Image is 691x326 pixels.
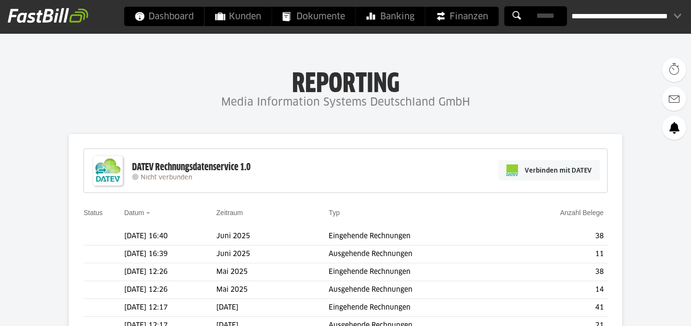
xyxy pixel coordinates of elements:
[216,228,329,245] td: Juni 2025
[507,263,608,281] td: 38
[8,8,88,23] img: fastbill_logo_white.png
[216,299,329,317] td: [DATE]
[83,209,103,217] a: Status
[216,263,329,281] td: Mai 2025
[436,7,488,26] span: Finanzen
[617,297,681,321] iframe: Öffnet ein Widget, in dem Sie weitere Informationen finden
[124,299,216,317] td: [DATE] 12:17
[507,299,608,317] td: 41
[525,165,592,175] span: Verbinden mit DATEV
[216,281,329,299] td: Mai 2025
[367,7,414,26] span: Banking
[124,209,144,217] a: Datum
[132,161,251,174] div: DATEV Rechnungsdatenservice 1.0
[205,7,272,26] a: Kunden
[329,209,340,217] a: Typ
[141,175,192,181] span: Nicht verbunden
[215,7,261,26] span: Kunden
[329,299,506,317] td: Eingehende Rechnungen
[329,228,506,245] td: Eingehende Rechnungen
[96,68,595,93] h1: Reporting
[124,245,216,263] td: [DATE] 16:39
[135,7,194,26] span: Dashboard
[124,228,216,245] td: [DATE] 16:40
[329,263,506,281] td: Eingehende Rechnungen
[329,281,506,299] td: Ausgehende Rechnungen
[498,160,600,180] a: Verbinden mit DATEV
[329,245,506,263] td: Ausgehende Rechnungen
[124,263,216,281] td: [DATE] 12:26
[507,281,608,299] td: 14
[124,7,204,26] a: Dashboard
[89,151,127,190] img: DATEV-Datenservice Logo
[124,281,216,299] td: [DATE] 12:26
[507,245,608,263] td: 11
[216,209,243,217] a: Zeitraum
[425,7,499,26] a: Finanzen
[507,228,608,245] td: 38
[146,212,152,214] img: sort_desc.gif
[356,7,425,26] a: Banking
[506,164,518,176] img: pi-datev-logo-farbig-24.svg
[283,7,345,26] span: Dokumente
[560,209,603,217] a: Anzahl Belege
[216,245,329,263] td: Juni 2025
[272,7,356,26] a: Dokumente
